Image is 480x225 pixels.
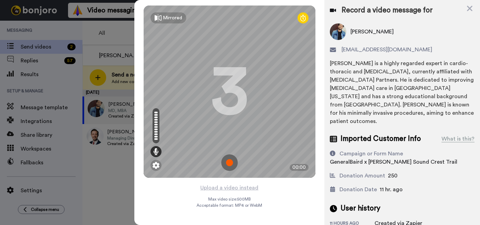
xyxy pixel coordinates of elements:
span: User history [341,203,380,214]
button: Upload a video instead [198,183,260,192]
img: ic_record_start.svg [221,154,238,171]
span: Imported Customer Info [341,134,421,144]
span: [EMAIL_ADDRESS][DOMAIN_NAME] [342,45,432,54]
div: [PERSON_NAME] is a highly regarded expert in cardio-thoracic and [MEDICAL_DATA], currently affili... [330,59,475,125]
span: Acceptable format: MP4 or WebM [197,203,262,208]
span: Max video size: 500 MB [208,196,251,202]
span: 250 [388,173,398,178]
img: ic_gear.svg [153,162,159,169]
div: Campaign or Form Name [339,150,403,158]
div: 3 [211,66,248,117]
span: 11 hr. ago [380,187,403,192]
div: Donation Date [339,185,377,194]
div: What is this? [442,135,475,143]
div: 00:00 [290,164,309,171]
span: GeneralBaird x [PERSON_NAME] Sound Crest Trail [330,159,457,165]
div: Donation Amount [339,172,385,180]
